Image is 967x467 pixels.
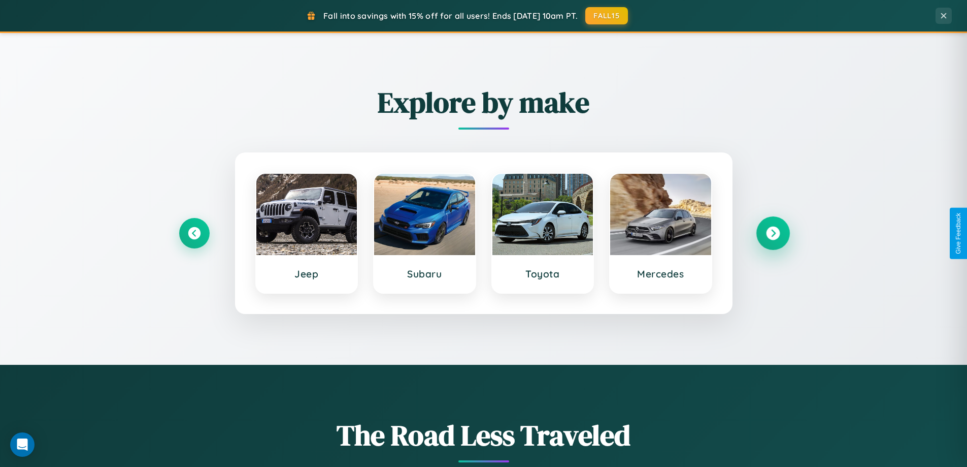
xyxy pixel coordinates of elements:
[323,11,578,21] span: Fall into savings with 15% off for all users! Ends [DATE] 10am PT.
[585,7,628,24] button: FALL15
[384,268,465,280] h3: Subaru
[10,432,35,457] div: Open Intercom Messenger
[955,213,962,254] div: Give Feedback
[503,268,583,280] h3: Toyota
[179,83,788,122] h2: Explore by make
[266,268,347,280] h3: Jeep
[620,268,701,280] h3: Mercedes
[179,416,788,455] h1: The Road Less Traveled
